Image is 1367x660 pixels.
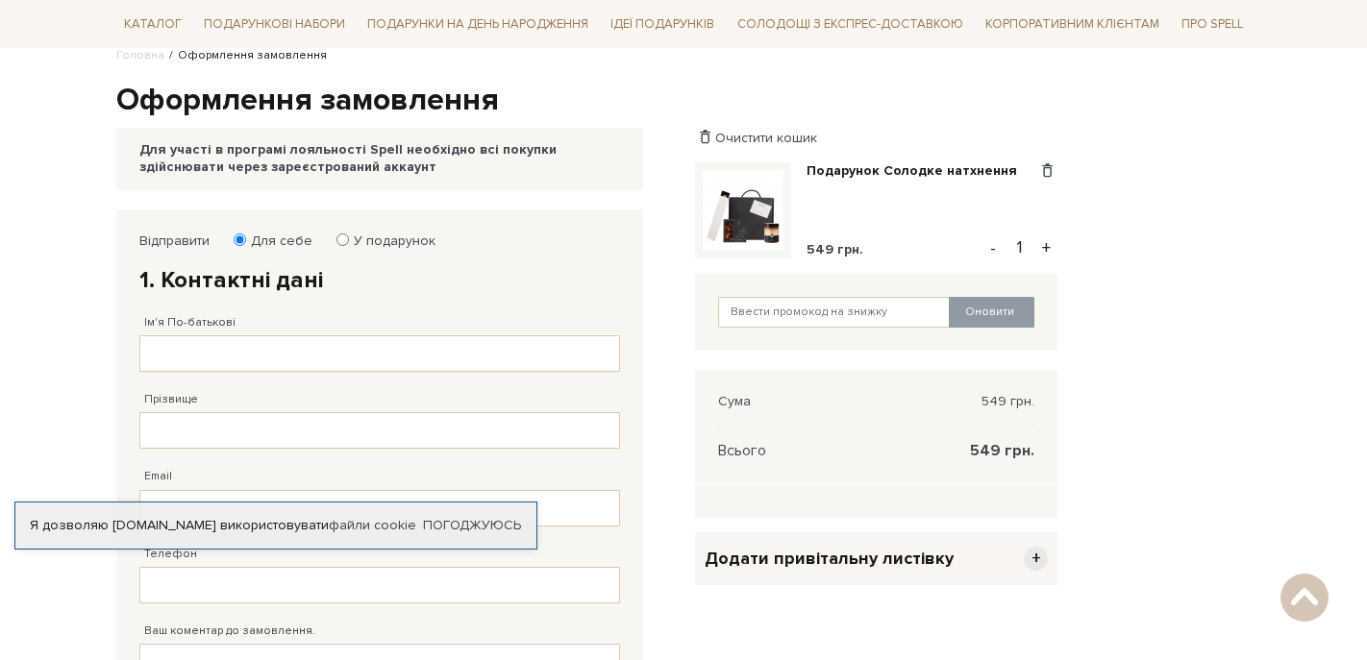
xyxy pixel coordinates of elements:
li: Оформлення замовлення [164,47,327,64]
span: Сума [718,393,751,410]
button: Оновити [949,297,1034,328]
span: Додати привітальну листівку [705,548,954,570]
a: Головна [116,48,164,62]
span: Подарункові набори [196,10,353,39]
label: Ім'я По-батькові [144,314,236,331]
label: Ваш коментар до замовлення. [144,623,315,640]
img: Подарунок Солодке натхнення [703,170,783,251]
span: Подарунки на День народження [360,10,596,39]
div: Для участі в програмі лояльності Spell необхідно всі покупки здійснювати через зареєстрований акк... [139,141,620,176]
label: Для себе [238,232,312,250]
label: Відправити [139,232,210,250]
h1: Оформлення замовлення [116,81,1251,121]
span: + [1024,547,1048,571]
span: 549 грн. [970,442,1034,459]
a: Солодощі з експрес-доставкою [730,8,971,40]
span: Про Spell [1174,10,1251,39]
input: У подарунок [336,233,349,246]
label: Телефон [144,546,197,563]
h2: 1. Контактні дані [139,265,620,295]
span: Всього [718,442,766,459]
a: Погоджуюсь [423,517,521,534]
span: Ідеї подарунків [603,10,722,39]
input: Для себе [234,233,246,246]
a: Подарунок Солодке натхнення [807,162,1031,180]
label: У подарунок [341,232,435,250]
span: 549 грн. [982,393,1034,410]
div: Очистити кошик [695,129,1057,147]
input: Ввести промокод на знижку [718,297,951,328]
label: Email [144,468,172,485]
label: Прізвище [144,391,198,408]
div: Я дозволяю [DOMAIN_NAME] використовувати [15,517,536,534]
button: + [1035,233,1057,262]
button: - [983,233,1003,262]
a: файли cookie [329,517,416,533]
span: 549 грн. [807,241,863,257]
span: Каталог [116,10,189,39]
a: Корпоративним клієнтам [978,8,1167,40]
